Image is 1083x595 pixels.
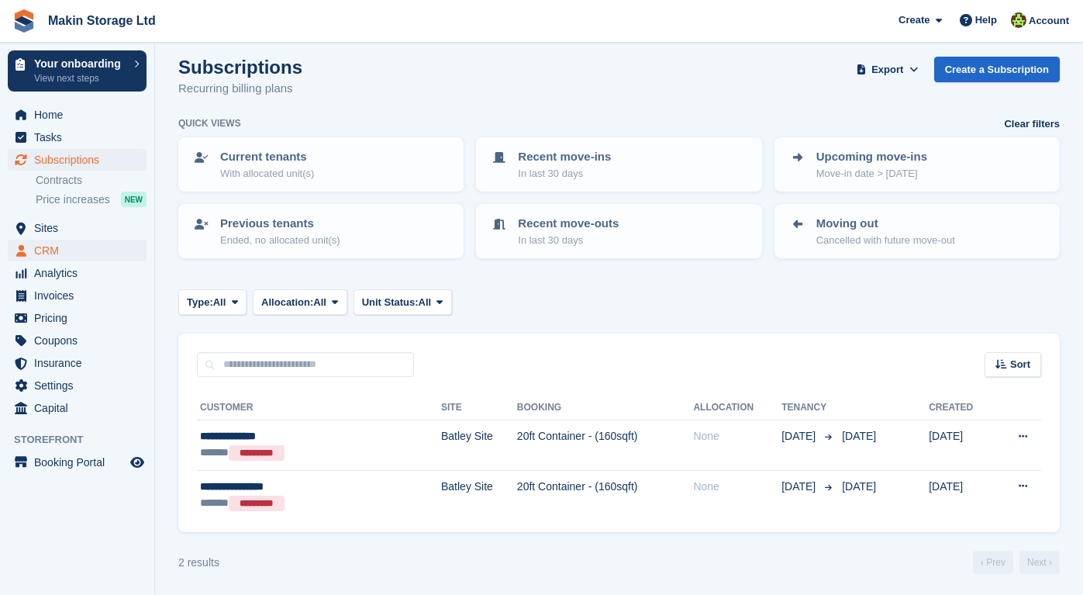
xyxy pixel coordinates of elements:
span: Sort [1010,357,1030,372]
p: Moving out [816,215,955,233]
span: CRM [34,240,127,261]
p: Current tenants [220,148,314,166]
th: Created [929,396,994,420]
span: All [313,295,326,310]
span: Pricing [34,307,127,329]
a: Recent move-ins In last 30 days [478,139,760,190]
button: Allocation: All [253,289,347,315]
a: Moving out Cancelled with future move-out [776,206,1058,257]
td: Batley Site [441,420,517,471]
p: Ended, no allocated unit(s) [220,233,340,248]
span: Price increases [36,192,110,207]
p: Cancelled with future move-out [816,233,955,248]
a: Clear filters [1004,116,1060,132]
span: Booking Portal [34,451,127,473]
p: Your onboarding [34,58,126,69]
td: [DATE] [929,470,994,520]
p: Recent move-ins [518,148,611,166]
a: menu [8,397,147,419]
a: Current tenants With allocated unit(s) [180,139,462,190]
div: NEW [121,192,147,207]
a: Next [1019,551,1060,574]
p: With allocated unit(s) [220,166,314,182]
a: menu [8,451,147,473]
a: menu [8,104,147,126]
span: Insurance [34,352,127,374]
a: Create a Subscription [934,57,1060,82]
span: Subscriptions [34,149,127,171]
a: menu [8,240,147,261]
p: View next steps [34,71,126,85]
span: Unit Status: [362,295,419,310]
span: Allocation: [261,295,313,310]
a: menu [8,149,147,171]
h6: Quick views [178,116,241,130]
span: Storefront [14,432,154,448]
th: Allocation [693,396,781,420]
a: Price increases NEW [36,191,147,208]
button: Unit Status: All [354,289,452,315]
span: [DATE] [781,479,819,495]
span: Account [1029,13,1069,29]
span: Invoices [34,285,127,306]
a: menu [8,375,147,396]
span: [DATE] [842,480,876,493]
div: 2 results [178,555,219,571]
button: Type: All [178,289,247,315]
span: Analytics [34,262,127,284]
span: Tasks [34,126,127,148]
h1: Subscriptions [178,57,302,78]
img: Makin Storage Team [1011,12,1026,28]
p: Previous tenants [220,215,340,233]
a: menu [8,126,147,148]
th: Site [441,396,517,420]
span: Export [871,62,903,78]
td: Batley Site [441,470,517,520]
a: menu [8,307,147,329]
th: Booking [517,396,694,420]
span: Capital [34,397,127,419]
td: 20ft Container - (160sqft) [517,420,694,471]
p: Recurring billing plans [178,80,302,98]
span: Help [975,12,997,28]
a: Your onboarding View next steps [8,50,147,92]
a: Preview store [128,453,147,472]
td: [DATE] [929,420,994,471]
span: All [213,295,226,310]
p: Upcoming move-ins [816,148,927,166]
div: None [693,428,781,445]
span: Sites [34,217,127,239]
a: menu [8,330,147,351]
span: Home [34,104,127,126]
a: Upcoming move-ins Move-in date > [DATE] [776,139,1058,190]
a: menu [8,217,147,239]
span: [DATE] [842,430,876,442]
p: Recent move-outs [518,215,619,233]
td: 20ft Container - (160sqft) [517,470,694,520]
img: stora-icon-8386f47178a22dfd0bd8f6a31ec36ba5ce8667c1dd55bd0f319d3a0aa187defe.svg [12,9,36,33]
span: [DATE] [781,428,819,445]
span: Coupons [34,330,127,351]
div: None [693,479,781,495]
a: Recent move-outs In last 30 days [478,206,760,257]
a: Contracts [36,173,147,188]
p: In last 30 days [518,233,619,248]
button: Export [854,57,922,82]
span: Type: [187,295,213,310]
span: All [419,295,432,310]
p: Move-in date > [DATE] [816,166,927,182]
span: Create [898,12,930,28]
a: Previous tenants Ended, no allocated unit(s) [180,206,462,257]
a: menu [8,285,147,306]
a: menu [8,262,147,284]
th: Tenancy [781,396,836,420]
span: Settings [34,375,127,396]
th: Customer [197,396,441,420]
a: Makin Storage Ltd [42,8,162,33]
p: In last 30 days [518,166,611,182]
a: Previous [973,551,1013,574]
nav: Page [970,551,1063,574]
a: menu [8,352,147,374]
